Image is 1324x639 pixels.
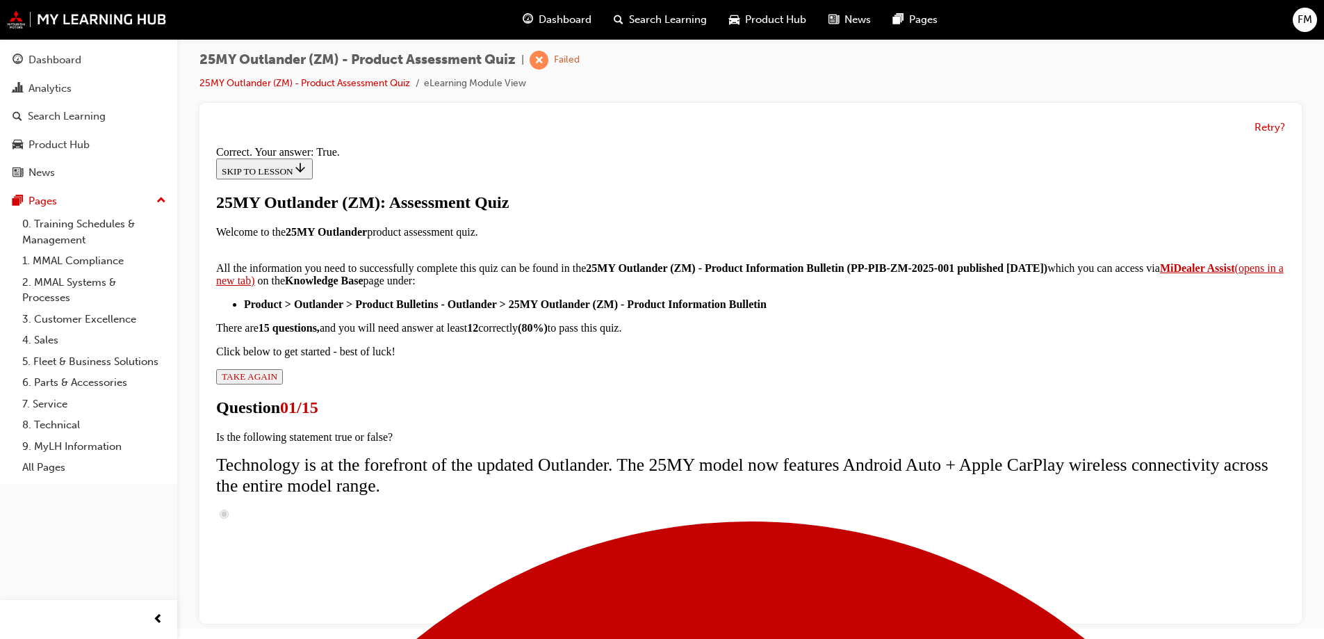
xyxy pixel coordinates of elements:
li: eLearning Module View [424,76,526,92]
span: news-icon [13,167,23,179]
p: Welcome to the product assessment quiz. [6,86,1074,98]
span: Question [6,258,70,276]
strong: (PP-PIB-ZM-2025-001 published [DATE]) [637,122,837,134]
span: (opens in a new tab) [6,122,1073,146]
span: Dashboard [539,12,591,28]
a: Dashboard [6,47,172,73]
span: car-icon [13,139,23,152]
p: Is the following statement true or false? [6,291,1074,303]
strong: Knowledge Base [74,134,152,146]
strong: 25MY Outlander (ZM) - Product Information Bulletin [375,122,633,134]
a: 8. Technical [17,414,172,436]
a: 7. Service [17,394,172,415]
strong: > Product Bulletins - Outlander > 25MY Outlander (ZM) - Product Information Bulletin [136,158,556,170]
a: Search Learning [6,104,172,129]
div: News [28,165,55,181]
a: 1. MMAL Compliance [17,250,172,272]
span: pages-icon [893,11,904,29]
a: search-iconSearch Learning [603,6,718,34]
div: Dashboard [28,52,81,68]
span: Technology is at the forefront of the updated Outlander. The 25MY model now features Android Auto... [6,314,1058,355]
div: Failed [554,54,580,67]
span: SKIP TO LESSON [11,26,97,36]
p: All the information you need to successfully complete this quiz can be found in the which you can... [6,109,1074,147]
a: 3. Customer Excellence [17,309,172,330]
a: News [6,160,172,186]
a: All Pages [17,457,172,478]
span: FM [1298,12,1312,28]
a: 25MY Outlander (ZM) - Product Assessment Quiz [199,77,410,89]
div: 25MY Outlander (ZM): Assessment Quiz [6,53,1074,72]
span: up-icon [156,192,166,210]
a: 0. Training Schedules & Management [17,213,172,250]
span: news-icon [828,11,839,29]
p: Click below to get started - best of luck! [6,205,1074,218]
span: prev-icon [153,611,163,629]
a: car-iconProduct Hub [718,6,817,34]
button: Retry? [1254,120,1285,136]
a: 4. Sales [17,330,172,351]
strong: Product > Outlander [33,158,133,170]
p: There are and you will need answer at least correctly to pass this quiz. [6,181,1074,194]
a: 2. MMAL Systems & Processes [17,272,172,309]
span: pages-icon [13,195,23,208]
span: chart-icon [13,83,23,95]
button: SKIP TO LESSON [6,18,102,39]
div: Correct. Your answer: True. [6,6,1074,18]
div: Pages [28,193,57,209]
a: Analytics [6,76,172,102]
span: Product Hub [745,12,806,28]
span: News [844,12,871,28]
strong: 12 [256,181,268,193]
button: Pages [6,188,172,214]
strong: 25MY Outlander [75,86,156,97]
span: Pages [909,12,938,28]
span: 01/15 [70,258,108,276]
a: news-iconNews [817,6,882,34]
img: mmal [7,10,167,29]
button: FM [1293,8,1317,32]
span: guage-icon [13,54,23,67]
span: | [521,52,524,68]
span: guage-icon [523,11,533,29]
div: Search Learning [28,108,106,124]
a: guage-iconDashboard [512,6,603,34]
span: 25MY Outlander (ZM) - Product Assessment Quiz [199,52,516,68]
span: learningRecordVerb_FAIL-icon [530,51,548,70]
a: 6. Parts & Accessories [17,372,172,394]
button: DashboardAnalyticsSearch LearningProduct HubNews [6,45,172,188]
a: pages-iconPages [882,6,949,34]
span: search-icon [13,111,22,123]
a: Product Hub [6,132,172,158]
strong: MiDealer Assist [949,122,1024,134]
span: Search Learning [629,12,707,28]
h1: Question 1 of 15 [6,258,1074,277]
strong: 15 questions, [48,181,109,193]
span: search-icon [614,11,623,29]
div: Analytics [28,81,72,97]
a: 9. MyLH Information [17,436,172,458]
div: Product Hub [28,137,90,153]
span: car-icon [729,11,739,29]
a: 5. Fleet & Business Solutions [17,351,172,373]
strong: (80%) [307,181,337,193]
span: TAKE AGAIN [11,231,67,241]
